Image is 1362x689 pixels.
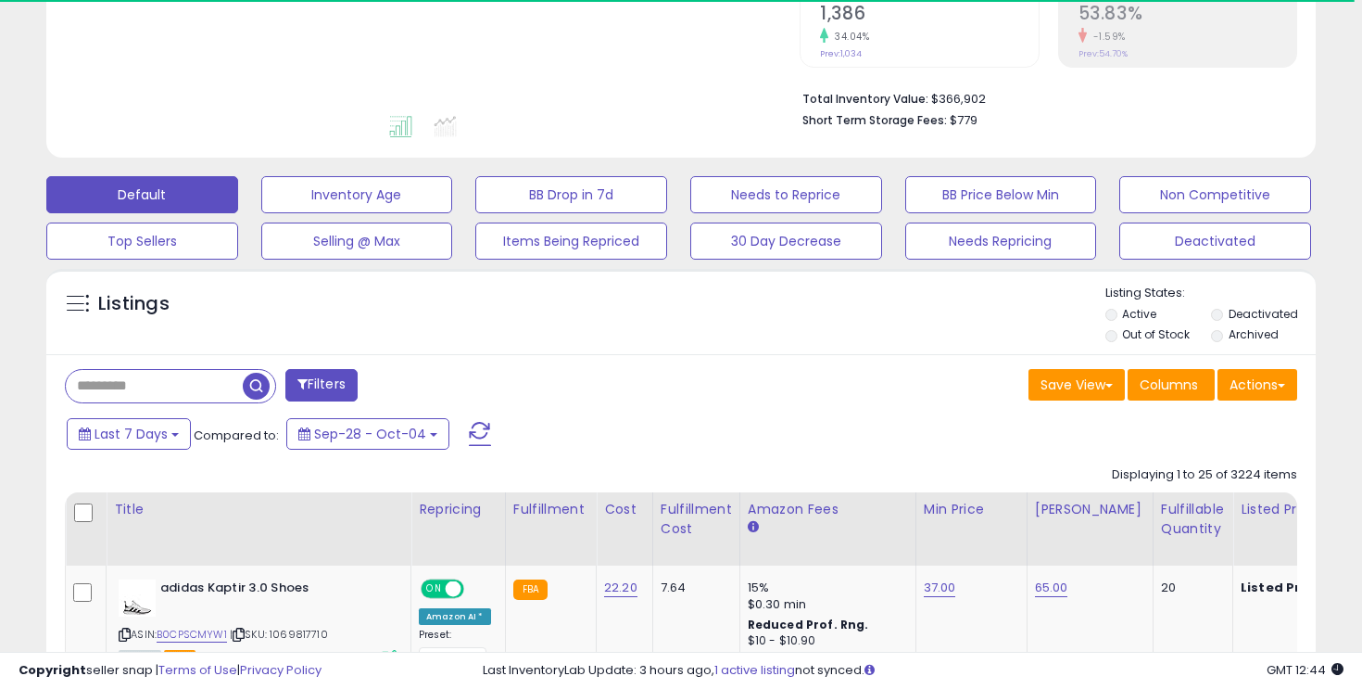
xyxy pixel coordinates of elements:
[285,369,358,402] button: Filters
[461,581,491,597] span: OFF
[828,30,869,44] small: 34.04%
[1119,176,1311,213] button: Non Competitive
[1241,579,1325,596] b: Listed Price:
[604,500,645,519] div: Cost
[1112,466,1297,484] div: Displaying 1 to 25 of 3224 items
[1122,326,1190,342] label: Out of Stock
[261,223,453,260] button: Selling @ Max
[905,176,1097,213] button: BB Price Below Min
[230,627,328,642] span: | SKU: 1069817710
[158,661,237,679] a: Terms of Use
[19,662,322,680] div: seller snap | |
[748,519,759,536] small: Amazon Fees.
[483,662,1344,680] div: Last InventoryLab Update: 3 hours ago, not synced.
[19,661,86,679] strong: Copyright
[119,580,156,617] img: 311aUCrPJcL._SL40_.jpg
[1105,285,1317,302] p: Listing States:
[748,580,902,596] div: 15%
[748,596,902,613] div: $0.30 min
[661,580,725,596] div: 7.64
[160,580,385,602] b: adidas Kaptir 3.0 Shoes
[513,500,588,519] div: Fulfillment
[46,176,238,213] button: Default
[419,629,491,670] div: Preset:
[240,661,322,679] a: Privacy Policy
[194,427,279,444] span: Compared to:
[1119,223,1311,260] button: Deactivated
[950,111,977,129] span: $779
[802,91,928,107] b: Total Inventory Value:
[261,176,453,213] button: Inventory Age
[95,425,168,443] span: Last 7 Days
[690,223,882,260] button: 30 Day Decrease
[286,418,449,450] button: Sep-28 - Oct-04
[802,112,947,128] b: Short Term Storage Fees:
[820,3,1038,28] h2: 1,386
[905,223,1097,260] button: Needs Repricing
[924,579,956,597] a: 37.00
[513,580,548,600] small: FBA
[714,661,795,679] a: 1 active listing
[1140,376,1198,394] span: Columns
[1078,48,1128,59] small: Prev: 54.70%
[114,500,403,519] div: Title
[1078,3,1296,28] h2: 53.83%
[67,418,191,450] button: Last 7 Days
[748,500,908,519] div: Amazon Fees
[1161,500,1225,539] div: Fulfillable Quantity
[1217,369,1297,401] button: Actions
[419,608,491,625] div: Amazon AI *
[1122,306,1156,322] label: Active
[1267,661,1343,679] span: 2025-10-12 12:44 GMT
[924,500,1019,519] div: Min Price
[661,500,732,539] div: Fulfillment Cost
[1229,306,1298,322] label: Deactivated
[1128,369,1215,401] button: Columns
[802,86,1283,108] li: $366,902
[748,633,902,649] div: $10 - $10.90
[1161,580,1218,596] div: 20
[157,627,227,643] a: B0CPSCMYW1
[475,176,667,213] button: BB Drop in 7d
[1035,579,1068,597] a: 65.00
[475,223,667,260] button: Items Being Repriced
[690,176,882,213] button: Needs to Reprice
[46,223,238,260] button: Top Sellers
[604,579,637,597] a: 22.20
[1229,326,1279,342] label: Archived
[1028,369,1125,401] button: Save View
[314,425,426,443] span: Sep-28 - Oct-04
[820,48,862,59] small: Prev: 1,034
[1035,500,1145,519] div: [PERSON_NAME]
[422,581,446,597] span: ON
[419,500,498,519] div: Repricing
[119,580,397,664] div: ASIN:
[748,617,869,632] b: Reduced Prof. Rng.
[98,291,170,317] h5: Listings
[1087,30,1126,44] small: -1.59%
